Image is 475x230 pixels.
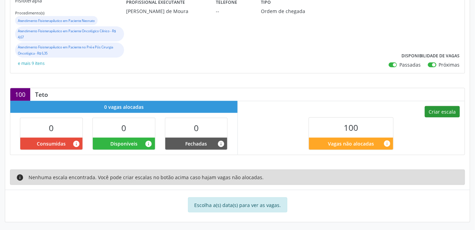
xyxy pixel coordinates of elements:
[18,19,95,23] small: Atendimento Fisioterapêutico em Paciente Neonato
[186,140,207,147] span: Fechadas
[188,197,287,212] div: Escolha a(s) data(s) para ver as vagas.
[37,140,66,147] span: Consumidas
[126,8,207,15] div: [PERSON_NAME] de Moura
[383,140,391,147] i: Quantidade de vagas restantes do teto de vagas
[216,8,251,15] div: --
[439,61,460,68] label: Próximas
[49,122,54,134] span: 0
[10,170,465,185] div: Nenhuma escala encontrada. Você pode criar escalas no botão acima caso hajam vagas não alocadas.
[30,91,53,98] div: Teto
[145,140,153,148] i: Vagas alocadas e sem marcações associadas
[217,140,225,148] i: Vagas alocadas e sem marcações associadas que tiveram sua disponibilidade fechada
[328,140,374,147] span: Vagas não alocadas
[18,45,113,56] small: Atendimento Fisioterapêutico em Paciente no Pré e Pós Cirurgia Oncológica - R$ 6,35
[344,122,358,133] span: 100
[261,8,319,15] div: Ordem de chegada
[73,140,80,148] i: Vagas alocadas que possuem marcações associadas
[121,122,126,134] span: 0
[16,174,24,181] i: info
[110,140,137,147] span: Disponíveis
[10,101,237,113] div: 0 vagas alocadas
[10,88,30,101] div: 100
[401,50,460,61] label: Disponibilidade de vagas
[15,10,44,15] small: Procedimento(s)
[18,29,116,39] small: Atendimento Fisioterapêutico em Paciente Oncológico Clínico - R$ 4,67
[399,61,421,68] label: Passadas
[194,122,199,134] span: 0
[425,106,460,118] button: Criar escala
[15,59,47,68] button: e mais 9 itens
